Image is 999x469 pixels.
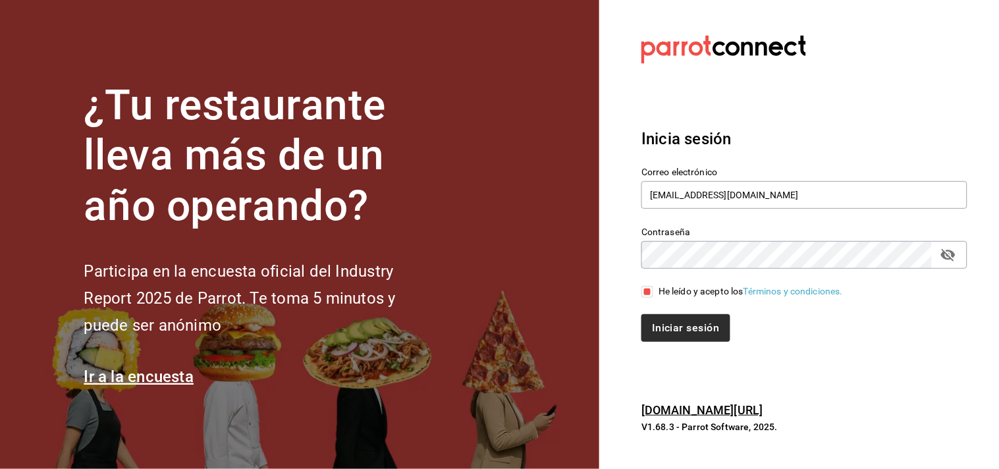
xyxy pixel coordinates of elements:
a: [DOMAIN_NAME][URL] [641,403,763,417]
button: passwordField [937,244,959,266]
h2: Participa en la encuesta oficial del Industry Report 2025 de Parrot. Te toma 5 minutos y puede se... [84,258,439,339]
button: Iniciar sesión [641,314,730,342]
a: Términos y condiciones. [743,286,843,296]
label: Contraseña [641,227,967,236]
label: Correo electrónico [641,167,967,177]
a: Ir a la encuesta [84,368,194,386]
h1: ¿Tu restaurante lleva más de un año operando? [84,80,439,232]
div: He leído y acepto los [659,285,843,298]
input: Ingresa tu correo electrónico [641,181,967,209]
p: V1.68.3 - Parrot Software, 2025. [641,420,967,433]
h3: Inicia sesión [641,127,967,151]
